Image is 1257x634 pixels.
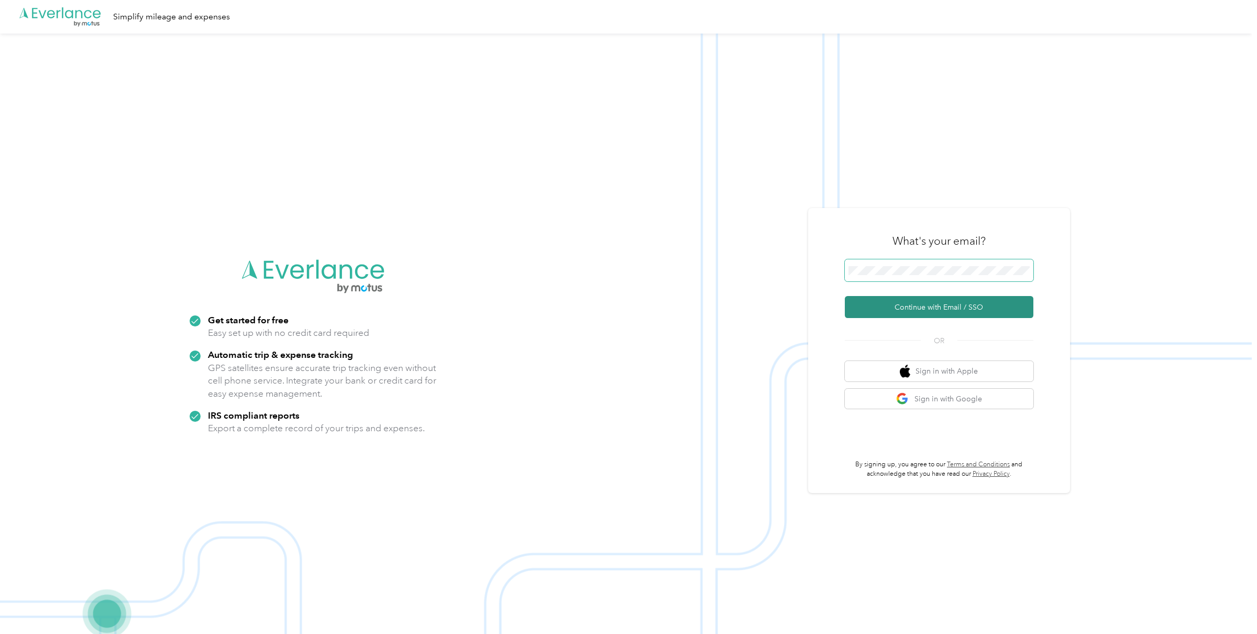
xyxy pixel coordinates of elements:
img: google logo [896,392,909,406]
div: Simplify mileage and expenses [113,10,230,24]
h3: What's your email? [892,234,986,248]
strong: Get started for free [208,314,289,325]
img: apple logo [900,365,910,378]
p: Export a complete record of your trips and expenses. [208,422,425,435]
strong: Automatic trip & expense tracking [208,349,353,360]
button: google logoSign in with Google [845,389,1033,409]
button: apple logoSign in with Apple [845,361,1033,381]
button: Continue with Email / SSO [845,296,1033,318]
span: OR [921,335,957,346]
p: By signing up, you agree to our and acknowledge that you have read our . [845,460,1033,478]
p: Easy set up with no credit card required [208,326,369,340]
strong: IRS compliant reports [208,410,300,421]
a: Privacy Policy [973,470,1010,478]
iframe: Everlance-gr Chat Button Frame [1198,575,1257,634]
a: Terms and Conditions [947,461,1010,468]
p: GPS satellites ensure accurate trip tracking even without cell phone service. Integrate your bank... [208,362,437,400]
